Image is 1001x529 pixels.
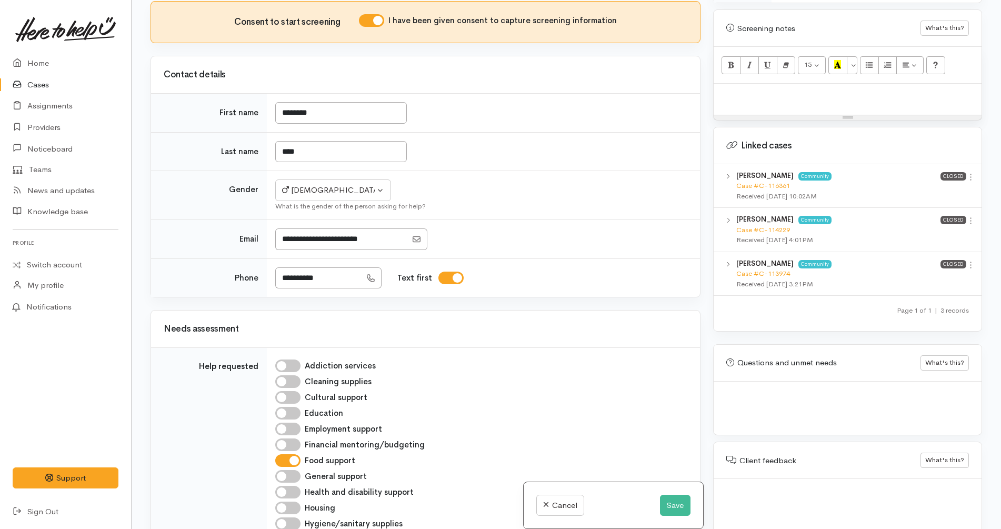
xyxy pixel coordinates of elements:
[736,191,940,202] div: Received [DATE] 10:02AM
[726,23,920,35] div: Screening notes
[828,56,847,74] button: Recent Color
[229,184,258,196] label: Gender
[798,172,832,181] span: Community
[13,467,118,489] button: Support
[305,502,335,514] label: Housing
[935,306,937,315] span: |
[878,56,897,74] button: Ordered list (CTRL+SHIFT+NUM8)
[275,179,391,201] button: Male
[926,56,945,74] button: Help
[282,184,375,196] div: [DEMOGRAPHIC_DATA]
[736,279,940,290] div: Received [DATE] 3:21PM
[305,423,382,435] label: Employment support
[235,272,258,284] label: Phone
[234,17,359,27] h3: Consent to start screening
[305,392,367,404] label: Cultural support
[660,495,690,516] button: Save
[13,236,118,250] h6: Profile
[219,107,258,119] label: First name
[798,56,826,74] button: Font Size
[305,439,425,451] label: Financial mentoring/budgeting
[798,216,832,224] span: Community
[777,56,796,74] button: Remove Font Style (CTRL+\)
[897,306,969,315] small: Page 1 of 1 3 records
[275,201,687,212] div: What is the gender of the person asking for help?
[388,15,617,27] label: I have been given consent to capture screening information
[920,21,969,36] button: What's this?
[305,360,376,372] label: Addiction services
[920,355,969,371] button: What's this?
[804,60,812,69] span: 15
[736,235,940,245] div: Received [DATE] 4:01PM
[940,172,966,181] span: Closed
[798,260,832,268] span: Community
[736,269,790,278] a: Case #C-113974
[164,324,687,334] h3: Needs assessment
[736,181,790,190] a: Case #C-116361
[758,56,777,74] button: Underline (CTRL+U)
[239,233,258,245] label: Email
[305,471,367,483] label: General support
[736,259,794,268] b: [PERSON_NAME]
[714,115,982,120] div: Resize
[896,56,924,74] button: Paragraph
[536,495,584,516] a: Cancel
[847,56,857,74] button: More Color
[726,455,920,467] div: Client feedback
[736,171,794,180] b: [PERSON_NAME]
[305,407,343,420] label: Education
[940,216,966,224] span: Closed
[860,56,879,74] button: Unordered list (CTRL+SHIFT+NUM7)
[726,357,920,369] div: Questions and unmet needs
[397,272,432,284] label: Text first
[736,215,794,224] b: [PERSON_NAME]
[940,260,966,268] span: Closed
[305,486,414,498] label: Health and disability support
[722,56,740,74] button: Bold (CTRL+B)
[736,225,790,234] a: Case #C-114229
[305,455,355,467] label: Food support
[305,376,372,388] label: Cleaning supplies
[740,56,759,74] button: Italic (CTRL+I)
[221,146,258,158] label: Last name
[726,141,969,151] h3: Linked cases
[920,453,969,468] button: What's this?
[164,70,687,80] h3: Contact details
